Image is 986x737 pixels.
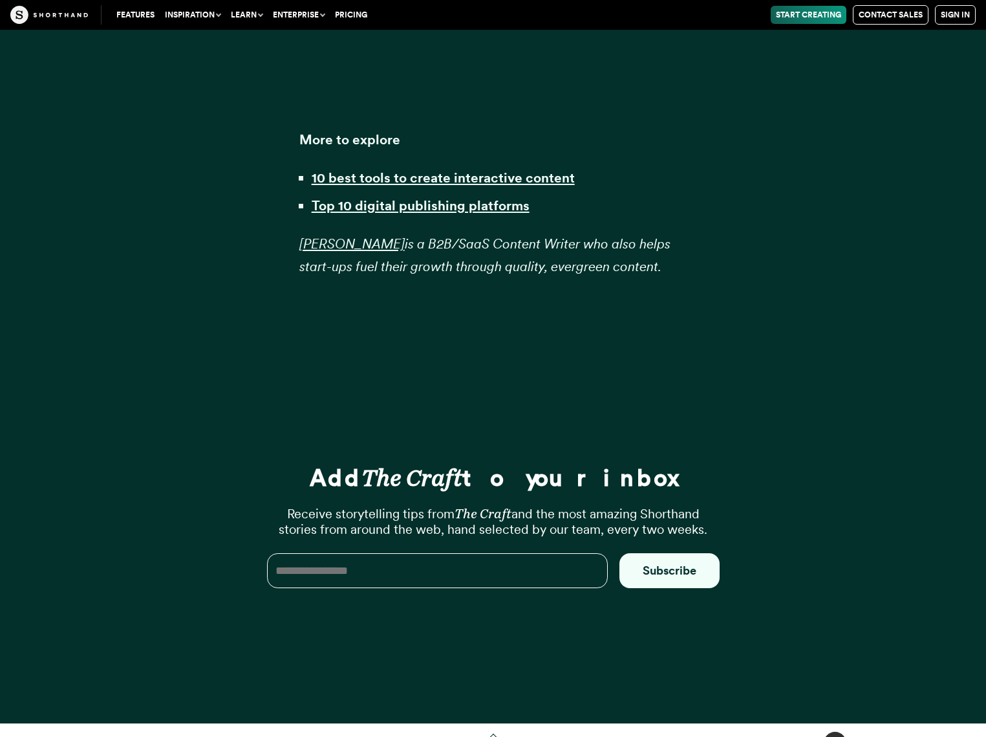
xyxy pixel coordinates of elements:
[619,553,720,588] button: Subscribe
[10,6,88,24] img: The Craft
[111,6,160,24] a: Features
[160,6,226,24] button: Inspiration
[361,463,462,492] em: The Craft
[267,466,720,490] h3: Add to your inbox
[299,236,670,274] em: is a B2B/SaaS Content Writer who also helps start-ups fuel their growth through quality, evergree...
[455,506,511,522] em: The Craft
[312,197,530,214] a: Top 10 digital publishing platforms
[312,170,575,186] a: 10 best tools to create interactive content
[267,506,720,537] p: Receive storytelling tips from and the most amazing Shorthand stories from around the web, hand s...
[935,5,976,25] a: Sign in
[226,6,268,24] button: Learn
[299,131,400,148] strong: More to explore
[299,236,405,252] a: [PERSON_NAME]
[771,6,846,24] a: Start Creating
[330,6,372,24] a: Pricing
[853,5,928,25] a: Contact Sales
[268,6,330,24] button: Enterprise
